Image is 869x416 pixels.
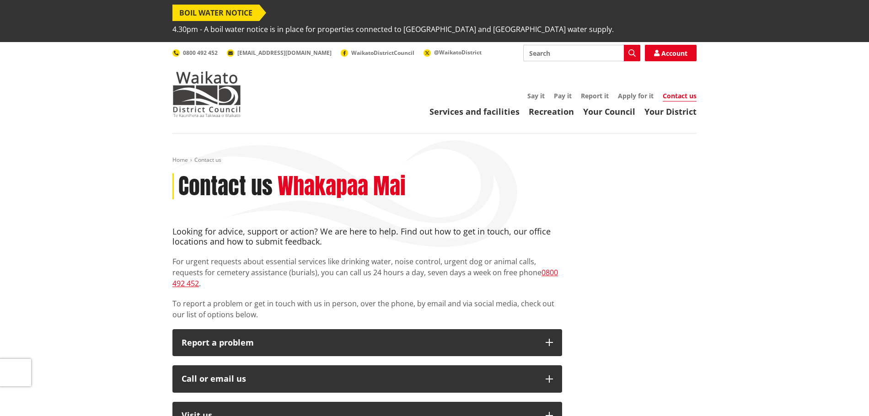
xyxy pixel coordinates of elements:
a: @WaikatoDistrict [424,48,482,56]
input: Search input [523,45,640,61]
a: Recreation [529,106,574,117]
a: Contact us [663,91,697,101]
span: @WaikatoDistrict [434,48,482,56]
a: 0800 492 452 [172,49,218,57]
span: 0800 492 452 [183,49,218,57]
a: [EMAIL_ADDRESS][DOMAIN_NAME] [227,49,332,57]
span: 4.30pm - A boil water notice is in place for properties connected to [GEOGRAPHIC_DATA] and [GEOGR... [172,21,614,37]
p: Report a problem [182,338,536,347]
span: [EMAIL_ADDRESS][DOMAIN_NAME] [237,49,332,57]
p: For urgent requests about essential services like drinking water, noise control, urgent dog or an... [172,256,562,289]
a: Your District [644,106,697,117]
a: Report it [581,91,609,100]
p: To report a problem or get in touch with us in person, over the phone, by email and via social me... [172,298,562,320]
a: Home [172,156,188,164]
a: Account [645,45,697,61]
a: Services and facilities [429,106,520,117]
span: WaikatoDistrictCouncil [351,49,414,57]
a: Say it [527,91,545,100]
h2: Whakapaa Mai [278,173,406,200]
img: Waikato District Council - Te Kaunihera aa Takiwaa o Waikato [172,71,241,117]
h1: Contact us [178,173,273,200]
span: Contact us [194,156,221,164]
a: Apply for it [618,91,654,100]
button: Call or email us [172,365,562,393]
div: Call or email us [182,374,536,384]
h4: Looking for advice, support or action? We are here to help. Find out how to get in touch, our off... [172,227,562,246]
button: Report a problem [172,329,562,357]
a: 0800 492 452 [172,267,558,288]
a: Your Council [583,106,635,117]
nav: breadcrumb [172,156,697,164]
span: BOIL WATER NOTICE [172,5,259,21]
a: Pay it [554,91,572,100]
a: WaikatoDistrictCouncil [341,49,414,57]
